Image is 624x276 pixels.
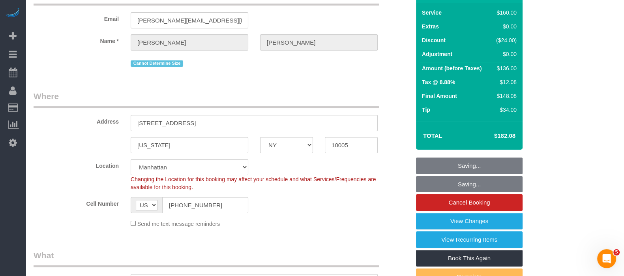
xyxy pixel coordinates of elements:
div: $0.00 [493,23,517,30]
span: Changing the Location for this booking may affect your schedule and what Services/Frequencies are... [131,176,376,190]
label: Address [28,115,125,126]
input: Zip Code [325,137,378,153]
div: $34.00 [493,106,517,114]
h4: $182.08 [470,133,515,139]
legend: Where [34,90,379,108]
label: Cell Number [28,197,125,208]
label: Discount [422,36,446,44]
div: $160.00 [493,9,517,17]
div: $136.00 [493,64,517,72]
input: City [131,137,248,153]
label: Service [422,9,442,17]
input: First Name [131,34,248,51]
label: Amount (before Taxes) [422,64,482,72]
label: Location [28,159,125,170]
label: Tax @ 8.88% [422,78,455,86]
div: $0.00 [493,50,517,58]
input: Email [131,12,248,28]
div: $148.08 [493,92,517,100]
a: Cancel Booking [416,194,523,211]
label: Tip [422,106,430,114]
label: Extras [422,23,439,30]
span: Send me text message reminders [137,221,220,227]
a: View Changes [416,213,523,229]
span: 5 [613,249,620,255]
strong: Total [423,132,442,139]
iframe: Intercom live chat [597,249,616,268]
a: View Recurring Items [416,231,523,248]
a: Book This Again [416,250,523,267]
label: Adjustment [422,50,452,58]
label: Email [28,12,125,23]
span: Cannot Determine Size [131,60,183,67]
input: Cell Number [162,197,248,213]
legend: What [34,250,379,267]
div: $12.08 [493,78,517,86]
img: Automaid Logo [5,8,21,19]
input: Last Name [260,34,378,51]
div: ($24.00) [493,36,517,44]
label: Final Amount [422,92,457,100]
label: Name * [28,34,125,45]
